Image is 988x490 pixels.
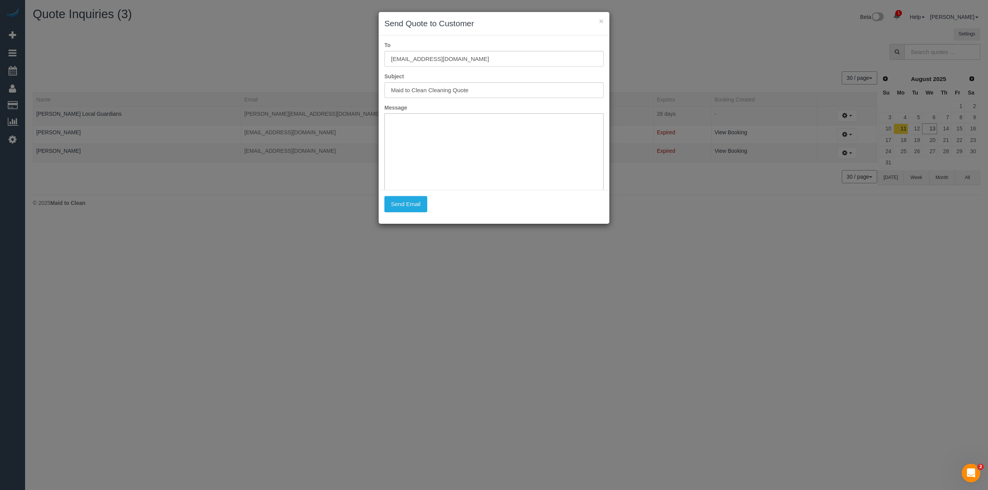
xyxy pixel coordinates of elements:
[384,196,427,212] button: Send Email
[384,82,604,98] input: Subject
[599,17,604,25] button: ×
[384,51,604,67] input: To
[379,41,609,49] label: To
[384,18,604,29] h3: Send Quote to Customer
[978,464,984,470] span: 2
[962,464,980,482] iframe: Intercom live chat
[379,73,609,80] label: Subject
[379,104,609,112] label: Message
[385,114,603,234] iframe: Rich Text Editor, editor1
